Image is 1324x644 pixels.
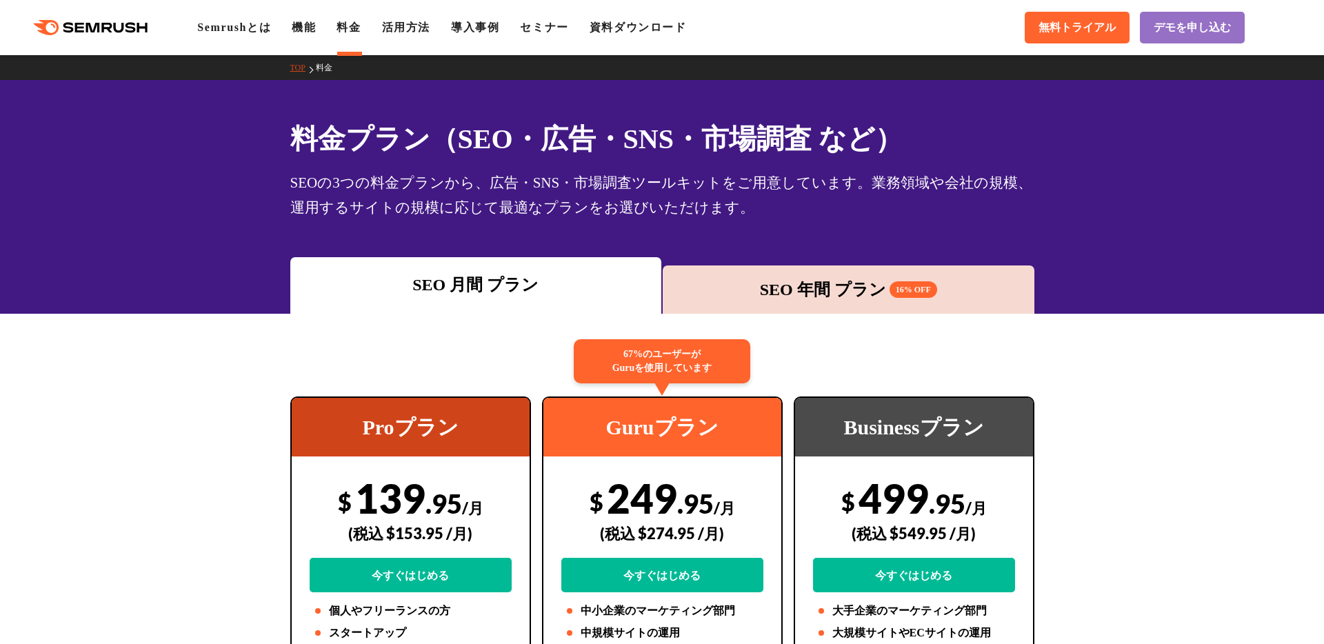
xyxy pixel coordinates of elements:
div: 249 [561,474,763,592]
a: 導入事例 [451,21,499,33]
span: /月 [965,499,987,517]
div: SEO 年間 プラン [670,277,1027,302]
div: Guruプラン [543,398,781,456]
a: 機能 [292,21,316,33]
a: 料金 [337,21,361,33]
div: 67%のユーザーが Guruを使用しています [574,339,750,383]
span: .95 [929,487,965,519]
span: .95 [677,487,714,519]
li: 大規模サイトやECサイトの運用 [813,625,1015,641]
a: Semrushとは [197,21,271,33]
a: セミナー [520,21,568,33]
a: 無料トライアル [1025,12,1130,43]
a: 今すぐはじめる [561,558,763,592]
div: SEOの3つの料金プランから、広告・SNS・市場調査ツールキットをご用意しています。業務領域や会社の規模、運用するサイトの規模に応じて最適なプランをお選びいただけます。 [290,170,1034,220]
span: 16% OFF [890,281,937,298]
a: 資料ダウンロード [590,21,687,33]
a: 活用方法 [382,21,430,33]
span: /月 [714,499,735,517]
li: 個人やフリーランスの方 [310,603,512,619]
div: Businessプラン [795,398,1033,456]
div: 139 [310,474,512,592]
div: SEO 月間 プラン [297,272,655,297]
a: TOP [290,63,316,72]
div: (税込 $274.95 /月) [561,509,763,558]
li: 中小企業のマーケティング部門 [561,603,763,619]
div: Proプラン [292,398,530,456]
span: /月 [462,499,483,517]
span: $ [841,487,855,516]
li: 中規模サイトの運用 [561,625,763,641]
a: デモを申し込む [1140,12,1245,43]
a: 今すぐはじめる [310,558,512,592]
div: (税込 $153.95 /月) [310,509,512,558]
a: 今すぐはじめる [813,558,1015,592]
span: $ [338,487,352,516]
li: 大手企業のマーケティング部門 [813,603,1015,619]
div: (税込 $549.95 /月) [813,509,1015,558]
span: 無料トライアル [1039,21,1116,35]
span: .95 [425,487,462,519]
span: デモを申し込む [1154,21,1231,35]
li: スタートアップ [310,625,512,641]
span: $ [590,487,603,516]
h1: 料金プラン（SEO・広告・SNS・市場調査 など） [290,119,1034,159]
div: 499 [813,474,1015,592]
a: 料金 [316,63,343,72]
